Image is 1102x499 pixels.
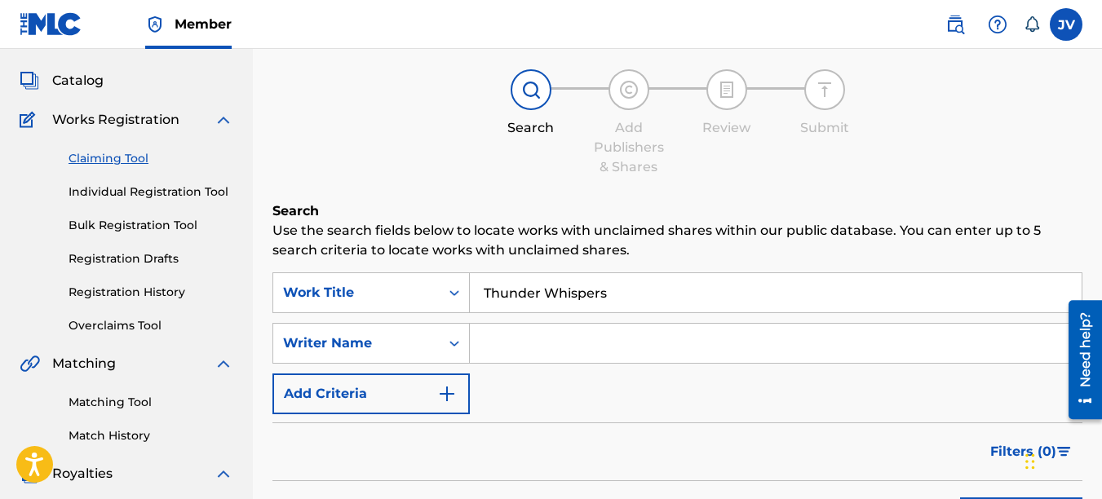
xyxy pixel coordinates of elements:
[175,15,232,33] span: Member
[69,284,233,301] a: Registration History
[69,217,233,234] a: Bulk Registration Tool
[1050,8,1082,41] div: User Menu
[1020,421,1102,499] iframe: Chat Widget
[283,333,430,353] div: Writer Name
[437,384,457,404] img: 9d2ae6d4665cec9f34b9.svg
[52,110,179,130] span: Works Registration
[981,8,1014,41] div: Help
[815,80,834,99] img: step indicator icon for Submit
[214,464,233,484] img: expand
[272,221,1082,260] p: Use the search fields below to locate works with unclaimed shares within our public database. You...
[939,8,971,41] a: Public Search
[20,71,104,91] a: CatalogCatalog
[980,431,1082,472] button: Filters (0)
[686,118,768,138] div: Review
[20,354,40,373] img: Matching
[69,250,233,267] a: Registration Drafts
[52,464,113,484] span: Royalties
[1056,294,1102,425] iframe: Resource Center
[145,15,165,34] img: Top Rightsholder
[784,118,865,138] div: Submit
[272,373,470,414] button: Add Criteria
[1025,437,1035,486] div: Drag
[20,12,82,36] img: MLC Logo
[69,150,233,167] a: Claiming Tool
[490,118,572,138] div: Search
[20,110,41,130] img: Works Registration
[52,354,116,373] span: Matching
[283,283,430,302] div: Work Title
[214,354,233,373] img: expand
[521,80,541,99] img: step indicator icon for Search
[588,118,670,177] div: Add Publishers & Shares
[945,15,965,34] img: search
[20,71,39,91] img: Catalog
[214,110,233,130] img: expand
[69,427,233,444] a: Match History
[52,71,104,91] span: Catalog
[69,317,233,334] a: Overclaims Tool
[990,442,1056,461] span: Filters ( 0 )
[272,201,1082,221] h6: Search
[988,15,1007,34] img: help
[69,394,233,411] a: Matching Tool
[1024,16,1040,33] div: Notifications
[619,80,639,99] img: step indicator icon for Add Publishers & Shares
[20,32,118,51] a: SummarySummary
[69,183,233,201] a: Individual Registration Tool
[717,80,737,99] img: step indicator icon for Review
